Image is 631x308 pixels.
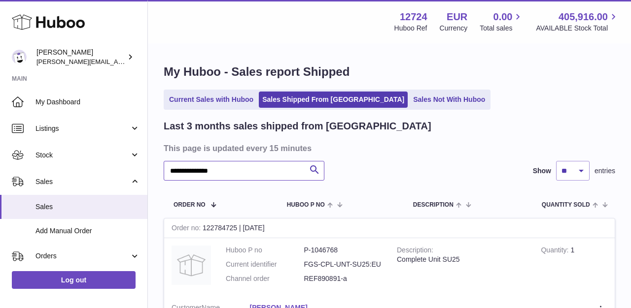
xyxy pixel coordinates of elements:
h3: This page is updated every 15 minutes [164,143,613,154]
dd: REF890891-a [304,274,383,283]
div: Huboo Ref [394,24,427,33]
span: My Dashboard [35,97,140,107]
dt: Current identifier [226,260,304,269]
span: Sales [35,202,140,212]
dd: P-1046768 [304,246,383,255]
span: Stock [35,151,130,160]
span: Sales [35,177,130,186]
dt: Huboo P no [226,246,304,255]
a: Sales Shipped From [GEOGRAPHIC_DATA] [259,92,408,108]
dt: Channel order [226,274,304,283]
td: 1 [533,238,615,296]
span: Huboo P no [287,202,325,208]
h2: Last 3 months sales shipped from [GEOGRAPHIC_DATA] [164,120,431,133]
div: 122784725 | [DATE] [164,218,615,238]
div: Complete Unit SU25 [397,255,526,264]
a: Log out [12,271,136,289]
dd: FGS-CPL-UNT-SU25:EU [304,260,383,269]
span: Total sales [480,24,524,33]
a: 0.00 Total sales [480,10,524,33]
strong: Description [397,246,433,256]
span: [PERSON_NAME][EMAIL_ADDRESS][DOMAIN_NAME] [36,58,198,65]
label: Show [533,166,551,176]
img: sebastian@ffern.co [12,50,27,64]
a: Current Sales with Huboo [166,92,257,108]
h1: My Huboo - Sales report Shipped [164,64,615,80]
div: Currency [440,24,468,33]
span: Order No [174,202,206,208]
strong: Order no [172,224,203,234]
strong: 12724 [400,10,427,24]
span: entries [595,166,615,176]
strong: Quantity [541,246,570,256]
span: 405,916.00 [559,10,608,24]
span: Orders [35,251,130,261]
span: Quantity Sold [542,202,590,208]
div: [PERSON_NAME] [36,48,125,66]
span: Description [413,202,454,208]
strong: EUR [447,10,467,24]
img: no-photo.jpg [172,246,211,285]
span: Add Manual Order [35,226,140,236]
span: 0.00 [493,10,513,24]
a: Sales Not With Huboo [410,92,489,108]
span: AVAILABLE Stock Total [536,24,619,33]
span: Listings [35,124,130,133]
a: 405,916.00 AVAILABLE Stock Total [536,10,619,33]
